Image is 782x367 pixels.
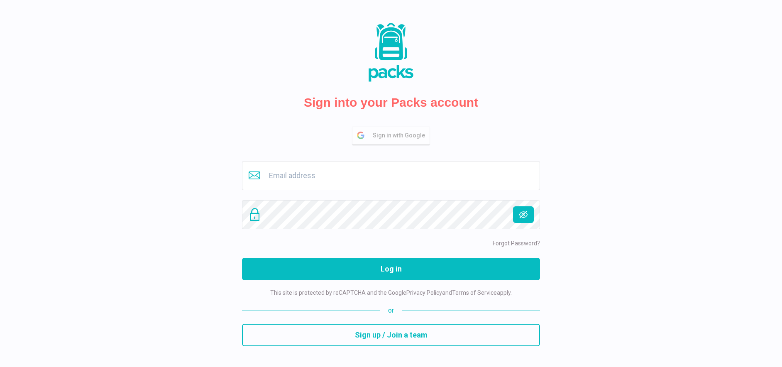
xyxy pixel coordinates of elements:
input: Email address [242,161,540,190]
button: Log in [242,258,540,280]
button: Sign up / Join a team [242,324,540,346]
a: Privacy Policy [406,289,442,296]
span: or [380,306,402,316]
span: Sign in with Google [373,127,429,144]
p: This site is protected by reCAPTCHA and the Google and apply. [270,289,512,297]
h2: Sign into your Packs account [304,95,478,110]
a: Forgot Password? [493,240,540,247]
img: Packs Logo [349,21,433,83]
a: Terms of Service [452,289,497,296]
button: Sign in with Google [352,127,430,144]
